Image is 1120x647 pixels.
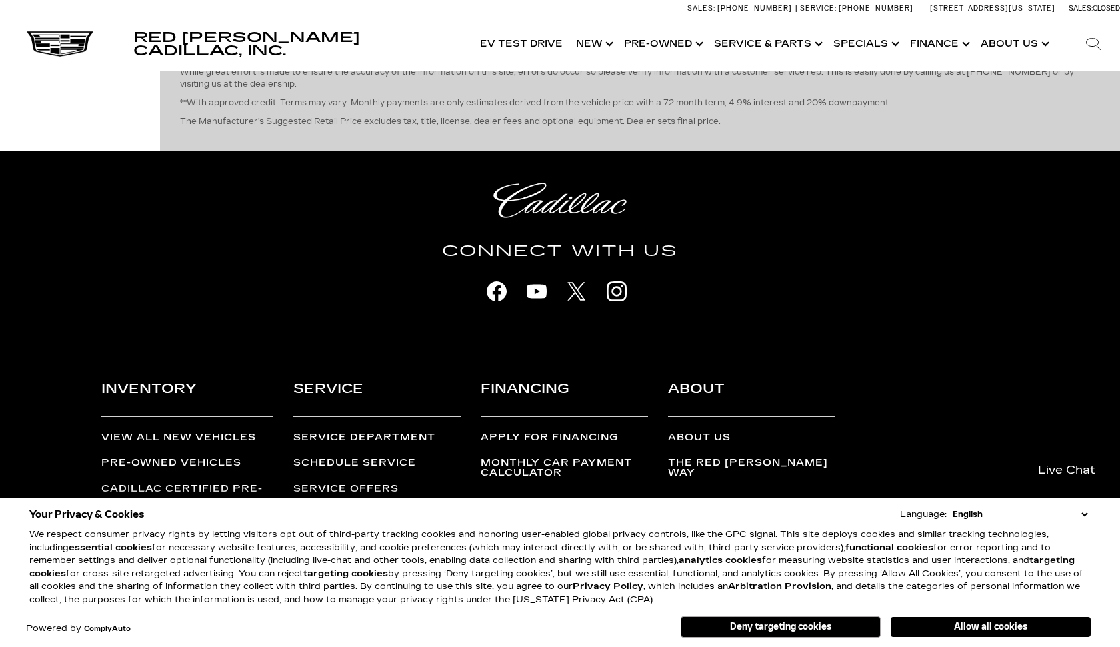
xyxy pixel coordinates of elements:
button: Allow all cookies [891,617,1091,637]
div: Powered by [26,624,131,633]
a: Pre-Owned Vehicles [101,458,273,468]
span: Sales: [1069,4,1093,13]
a: Cadillac Light Heritage Logo [130,183,990,218]
p: **With approved credit. Terms may vary. Monthly payments are only estimates derived from the vehi... [180,97,1100,109]
strong: targeting cookies [29,555,1075,579]
a: Service & Parts [707,17,827,71]
h4: Connect With Us [130,239,990,263]
h3: Service [293,378,461,417]
strong: analytics cookies [679,555,762,566]
a: Cadillac Certified Pre-Owned [101,484,273,504]
a: Pre-Owned [617,17,707,71]
h3: About [668,378,835,417]
span: Live Chat [1031,462,1102,478]
strong: essential cookies [69,542,152,553]
span: Your Privacy & Cookies [29,505,145,524]
span: Closed [1093,4,1120,13]
span: Sales: [687,4,715,13]
span: [PHONE_NUMBER] [839,4,913,13]
strong: targeting cookies [303,568,388,579]
a: The Red [PERSON_NAME] Way [668,458,835,478]
a: Schedule Service [293,458,461,468]
a: Service: [PHONE_NUMBER] [795,5,917,12]
span: Service: [800,4,837,13]
a: Apply for Financing [481,433,648,442]
span: [PHONE_NUMBER] [717,4,792,13]
select: Language Select [949,508,1091,521]
a: Red [PERSON_NAME] Cadillac, Inc. [133,31,460,57]
a: EV Test Drive [473,17,569,71]
p: While great effort is made to ensure the accuracy of the information on this site, errors do occu... [180,66,1100,90]
button: Deny targeting cookies [681,616,881,638]
a: youtube [520,275,553,308]
a: Service Offers [293,484,461,494]
a: Privacy Policy [573,581,643,592]
a: Live Chat [1023,454,1110,486]
a: facebook [480,275,513,308]
div: Language: [900,510,947,519]
img: Cadillac Dark Logo with Cadillac White Text [27,31,93,57]
strong: functional cookies [845,542,933,553]
a: X [560,275,593,308]
h3: Financing [481,378,648,417]
img: Cadillac Light Heritage Logo [493,183,627,218]
a: About Us [974,17,1053,71]
a: Finance [903,17,974,71]
a: Monthly Car Payment Calculator [481,458,648,478]
a: About Us [668,433,835,442]
a: Sales: [PHONE_NUMBER] [687,5,795,12]
a: View All New Vehicles [101,433,273,442]
a: ComplyAuto [84,625,131,633]
a: New [569,17,617,71]
h3: Inventory [101,378,273,417]
strong: Arbitration Provision [728,581,831,592]
a: Specials [827,17,903,71]
a: instagram [600,275,633,308]
span: Red [PERSON_NAME] Cadillac, Inc. [133,29,360,59]
a: Service Department [293,433,461,442]
p: We respect consumer privacy rights by letting visitors opt out of third-party tracking cookies an... [29,528,1091,606]
a: [STREET_ADDRESS][US_STATE] [930,4,1055,13]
